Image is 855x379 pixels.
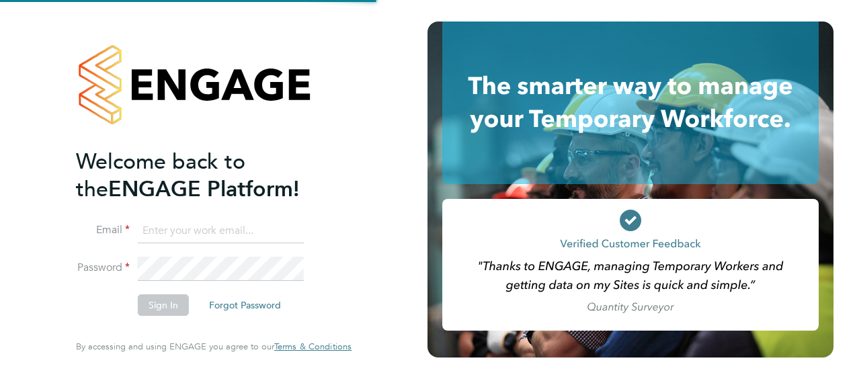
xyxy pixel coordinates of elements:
button: Forgot Password [198,294,292,316]
h2: ENGAGE Platform! [76,148,338,203]
span: By accessing and using ENGAGE you agree to our [76,341,352,352]
span: Welcome back to the [76,149,245,202]
label: Email [76,223,130,237]
label: Password [76,261,130,275]
a: Terms & Conditions [274,341,352,352]
input: Enter your work email... [138,219,304,243]
button: Sign In [138,294,189,316]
